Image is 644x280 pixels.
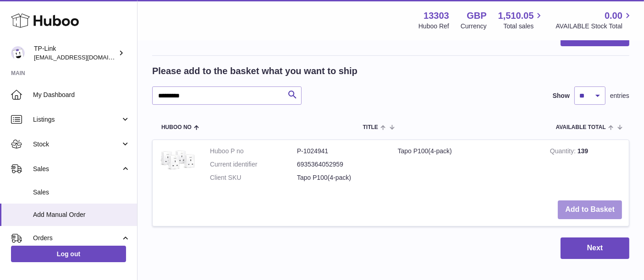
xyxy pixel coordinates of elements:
dd: 6935364052959 [297,160,384,169]
div: Currency [461,22,487,31]
a: 0.00 AVAILABLE Stock Total [556,10,633,31]
img: internalAdmin-13303@internal.huboo.com [11,46,25,60]
td: 139 [543,140,629,194]
dt: Client SKU [210,173,297,182]
span: Total sales [503,22,544,31]
div: Huboo Ref [418,22,449,31]
dt: Current identifier [210,160,297,169]
span: Add Manual Order [33,210,130,219]
span: Orders [33,234,121,242]
span: Stock [33,140,121,149]
div: TP-Link [34,44,116,62]
button: Next [561,237,629,259]
span: 0.00 [605,10,622,22]
button: Add to Basket [558,200,622,219]
span: Listings [33,115,121,124]
img: Tapo P100(4-pack) [160,147,196,170]
dd: Tapo P100(4-pack) [297,173,384,182]
span: entries [610,92,629,100]
a: Log out [11,246,126,262]
span: 1,510.05 [498,10,534,22]
span: Sales [33,188,130,197]
strong: Quantity [550,147,578,157]
a: 1,510.05 Total sales [498,10,545,31]
strong: 13303 [424,10,449,22]
span: [EMAIL_ADDRESS][DOMAIN_NAME] [34,54,135,61]
h2: Please add to the basket what you want to ship [152,65,358,77]
strong: GBP [467,10,486,22]
span: Title [363,124,378,130]
span: AVAILABLE Stock Total [556,22,633,31]
span: AVAILABLE Total [556,124,606,130]
td: Tapo P100(4-pack) [391,140,543,194]
dd: P-1024941 [297,147,384,156]
span: Sales [33,165,121,173]
span: Huboo no [161,124,192,130]
label: Show [553,92,570,100]
dt: Huboo P no [210,147,297,156]
span: My Dashboard [33,91,130,99]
